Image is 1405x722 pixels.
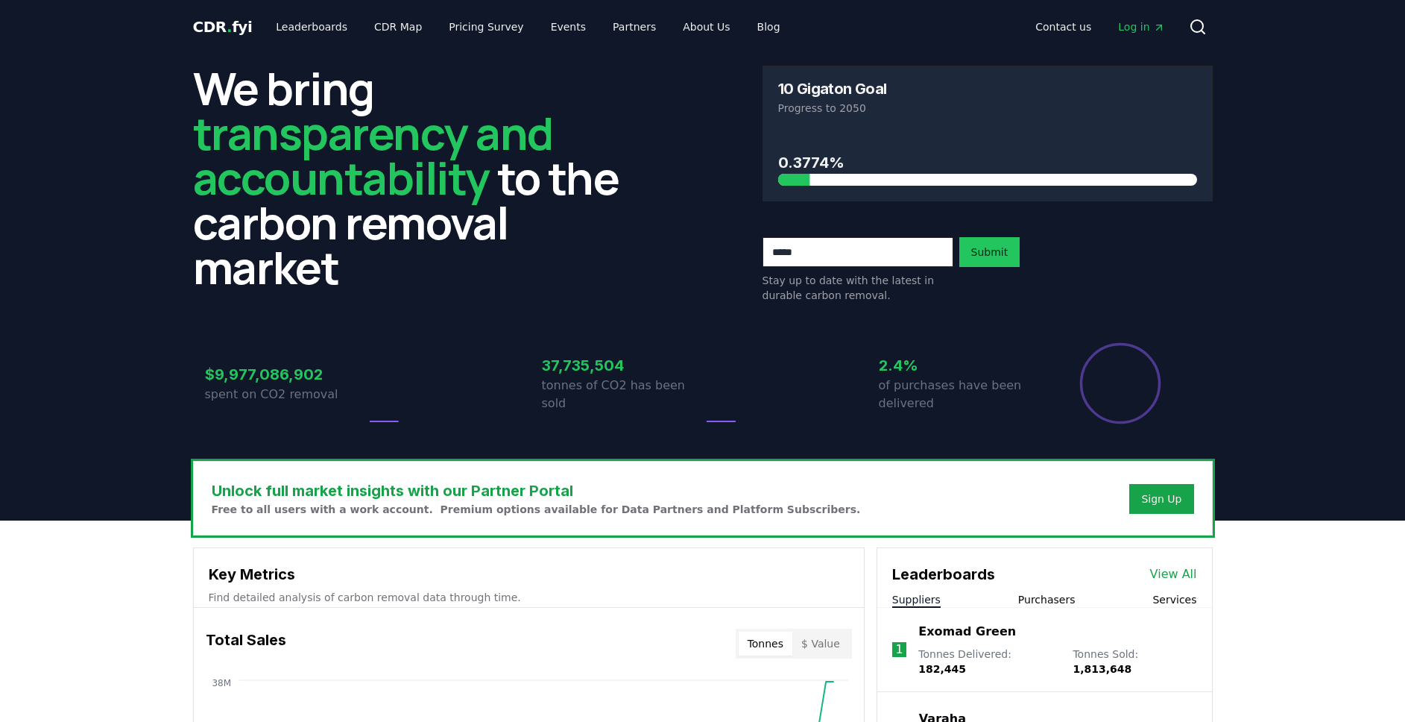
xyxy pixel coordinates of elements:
[879,377,1040,412] p: of purchases have been delivered
[601,13,668,40] a: Partners
[1106,13,1176,40] a: Log in
[1118,19,1164,34] span: Log in
[763,273,953,303] p: Stay up to date with the latest in durable carbon removal.
[362,13,434,40] a: CDR Map
[778,151,1197,174] h3: 0.3774%
[437,13,535,40] a: Pricing Survey
[212,502,861,517] p: Free to all users with a work account. Premium options available for Data Partners and Platform S...
[778,81,887,96] h3: 10 Gigaton Goal
[193,18,253,36] span: CDR fyi
[1129,484,1193,514] button: Sign Up
[739,632,792,656] button: Tonnes
[206,629,286,659] h3: Total Sales
[918,647,1058,677] p: Tonnes Delivered :
[1152,592,1196,607] button: Services
[193,66,643,289] h2: We bring to the carbon removal market
[1023,13,1103,40] a: Contact us
[745,13,792,40] a: Blog
[212,678,231,688] tspan: 38M
[1150,565,1197,583] a: View All
[892,592,941,607] button: Suppliers
[671,13,742,40] a: About Us
[542,354,703,377] h3: 37,735,504
[959,237,1020,267] button: Submit
[205,363,366,386] h3: $9,977,086,902
[892,563,995,586] h3: Leaderboards
[227,18,232,36] span: .
[1023,13,1176,40] nav: Main
[778,101,1197,116] p: Progress to 2050
[264,13,359,40] a: Leaderboards
[792,632,849,656] button: $ Value
[895,641,903,659] p: 1
[1073,647,1196,677] p: Tonnes Sold :
[212,480,861,502] h3: Unlock full market insights with our Partner Portal
[205,386,366,404] p: spent on CO2 removal
[539,13,598,40] a: Events
[209,590,849,605] p: Find detailed analysis of carbon removal data through time.
[264,13,792,40] nav: Main
[879,354,1040,377] h3: 2.4%
[193,16,253,37] a: CDR.fyi
[1018,592,1076,607] button: Purchasers
[1141,492,1181,506] a: Sign Up
[918,623,1016,641] a: Exomad Green
[1079,342,1162,425] div: Percentage of sales delivered
[209,563,849,586] h3: Key Metrics
[542,377,703,412] p: tonnes of CO2 has been sold
[918,663,966,675] span: 182,445
[193,102,553,208] span: transparency and accountability
[1073,663,1131,675] span: 1,813,648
